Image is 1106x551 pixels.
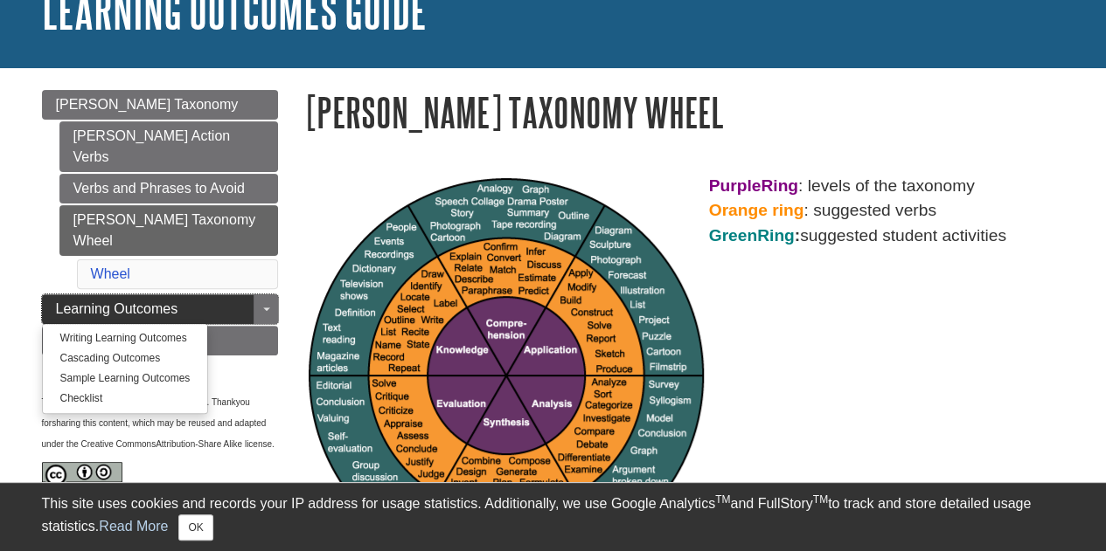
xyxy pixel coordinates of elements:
[56,301,178,316] span: Learning Outcomes
[761,176,798,195] strong: Ring
[43,348,208,368] a: Cascading Outcomes
[709,226,757,245] span: Green
[42,418,275,449] span: sharing this content, which may be reused and adapted under the Creative Commons .
[156,439,272,449] span: Attribution-Share Alike license
[42,493,1065,541] div: This site uses cookies and records your IP address for usage statistics. Additionally, we use Goo...
[59,121,278,172] a: [PERSON_NAME] Action Verbs
[99,519,168,534] a: Read More
[42,90,278,120] a: [PERSON_NAME] Taxonomy
[709,201,804,219] strong: Orange ring
[709,226,801,245] strong: :
[43,328,208,348] a: Writing Learning Outcomes
[304,90,1065,134] h1: [PERSON_NAME] Taxonomy Wheel
[813,493,828,506] sup: TM
[59,174,278,203] a: Verbs and Phrases to Avoid
[42,397,253,428] span: you for
[178,514,212,541] button: Close
[91,266,130,281] a: Wheel
[42,294,278,324] a: Learning Outcomes
[757,226,795,245] span: Ring
[304,174,1065,249] p: : levels of the taxonomy : suggested verbs suggested student activities
[42,90,278,517] div: Guide Page Menu
[56,97,239,112] span: [PERSON_NAME] Taxonomy
[715,493,730,506] sup: TM
[59,205,278,256] a: [PERSON_NAME] Taxonomy Wheel
[43,389,208,409] a: Checklist
[43,368,208,389] a: Sample Learning Outcomes
[709,176,762,195] strong: Purple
